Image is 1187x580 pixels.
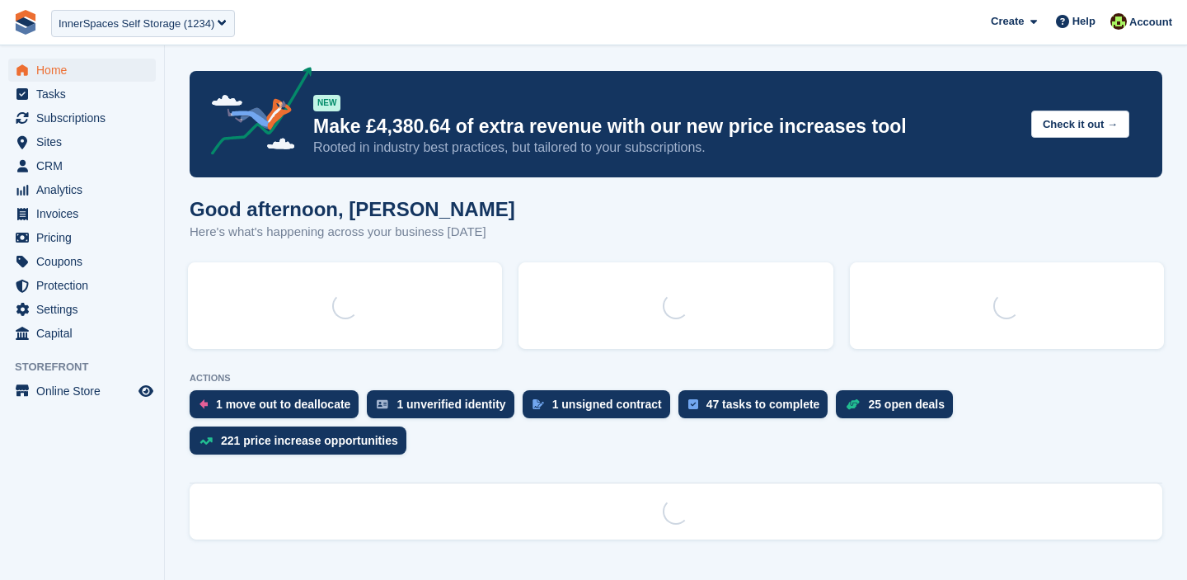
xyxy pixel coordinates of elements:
a: Preview store [136,381,156,401]
span: CRM [36,154,135,177]
span: Home [36,59,135,82]
img: stora-icon-8386f47178a22dfd0bd8f6a31ec36ba5ce8667c1dd55bd0f319d3a0aa187defe.svg [13,10,38,35]
img: task-75834270c22a3079a89374b754ae025e5fb1db73e45f91037f5363f120a921f8.svg [688,399,698,409]
img: verify_identity-adf6edd0f0f0b5bbfe63781bf79b02c33cf7c696d77639b501bdc392416b5a36.svg [377,399,388,409]
h1: Good afternoon, [PERSON_NAME] [190,198,515,220]
p: Here's what's happening across your business [DATE] [190,223,515,242]
span: Pricing [36,226,135,249]
span: Protection [36,274,135,297]
p: Rooted in industry best practices, but tailored to your subscriptions. [313,139,1018,157]
button: Check it out → [1031,111,1129,138]
a: menu [8,274,156,297]
span: Storefront [15,359,164,375]
div: 1 unsigned contract [552,398,662,411]
div: InnerSpaces Self Storage (1234) [59,16,214,32]
a: menu [8,106,156,130]
span: Settings [36,298,135,321]
a: menu [8,298,156,321]
img: price-adjustments-announcement-icon-8257ccfd72463d97f412b2fc003d46551f7dbcb40ab6d574587a9cd5c0d94... [197,67,312,161]
span: Coupons [36,250,135,273]
span: Online Store [36,380,135,403]
img: price_increase_opportunities-93ffe204e8149a01c8c9dc8f82e8f89637d9d84a8eef4429ea346261dce0b2c0.svg [199,437,213,445]
div: 1 unverified identity [396,398,505,411]
div: NEW [313,95,340,111]
a: menu [8,202,156,225]
div: 25 open deals [868,398,945,411]
p: Make £4,380.64 of extra revenue with our new price increases tool [313,115,1018,139]
a: menu [8,154,156,177]
a: 221 price increase opportunities [190,427,415,463]
span: Subscriptions [36,106,135,130]
img: Catherine Coffey [1110,13,1127,30]
img: contract_signature_icon-13c848040528278c33f63329250d36e43548de30e8caae1d1a13099fd9432cc5.svg [533,399,544,409]
img: deal-1b604bf984904fb50ccaf53a9ad4b4a5d6e5aea283cecdc64d6e3604feb123c2.svg [846,398,860,410]
a: menu [8,178,156,201]
a: menu [8,322,156,345]
span: Capital [36,322,135,345]
span: Analytics [36,178,135,201]
span: Help [1072,13,1096,30]
span: Create [991,13,1024,30]
div: 47 tasks to complete [706,398,820,411]
span: Tasks [36,83,135,106]
a: menu [8,130,156,153]
a: menu [8,380,156,403]
span: Account [1129,14,1172,31]
p: ACTIONS [190,373,1162,384]
img: move_outs_to_deallocate_icon-f764333ba52eb49d3ac5e1228854f67142a1ed5810a6f6cc68b1a99e826820c5.svg [199,399,208,409]
a: menu [8,83,156,106]
a: 47 tasks to complete [678,390,837,427]
a: menu [8,59,156,82]
div: 221 price increase opportunities [221,434,398,447]
span: Sites [36,130,135,153]
a: 1 move out to deallocate [190,390,367,427]
a: 25 open deals [836,390,961,427]
a: menu [8,250,156,273]
div: 1 move out to deallocate [216,398,350,411]
a: menu [8,226,156,249]
a: 1 unsigned contract [523,390,678,427]
span: Invoices [36,202,135,225]
a: 1 unverified identity [367,390,522,427]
